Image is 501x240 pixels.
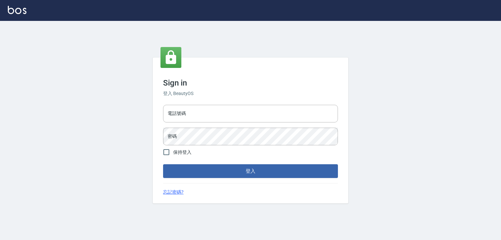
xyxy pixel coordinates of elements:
h3: Sign in [163,78,338,88]
img: Logo [8,6,26,14]
a: 忘記密碼? [163,189,184,196]
span: 保持登入 [173,149,191,156]
h6: 登入 BeautyOS [163,90,338,97]
button: 登入 [163,164,338,178]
